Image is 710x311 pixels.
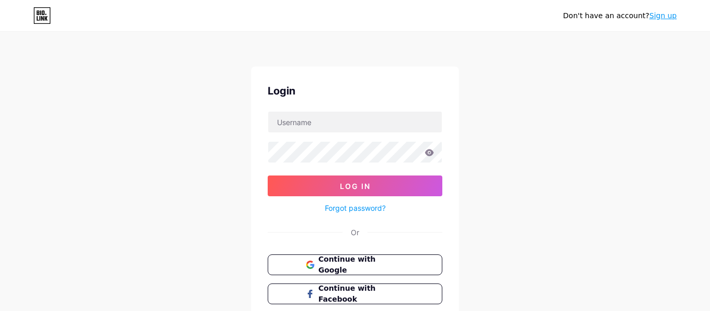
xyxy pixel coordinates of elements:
a: Sign up [649,11,677,20]
a: Forgot password? [325,202,386,213]
button: Log In [268,175,442,196]
input: Username [268,112,442,132]
div: Or [351,227,359,238]
div: Login [268,83,442,99]
span: Continue with Facebook [319,283,404,305]
span: Continue with Google [319,254,404,276]
button: Continue with Google [268,254,442,275]
div: Don't have an account? [563,10,677,21]
span: Log In [340,182,371,191]
button: Continue with Facebook [268,283,442,304]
